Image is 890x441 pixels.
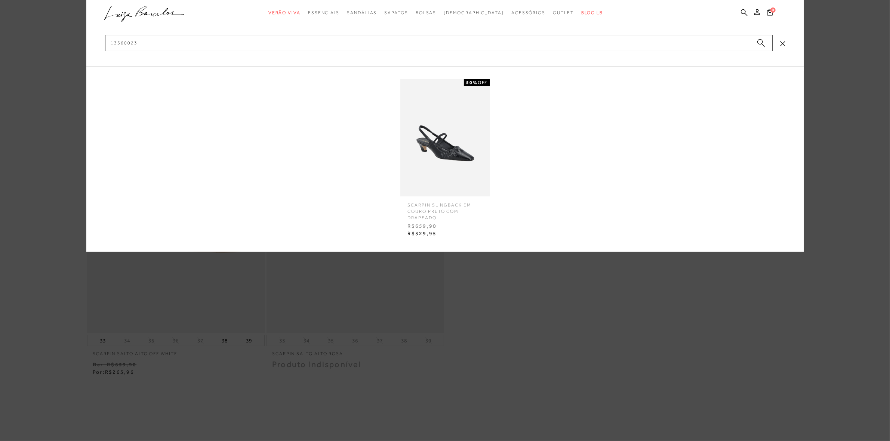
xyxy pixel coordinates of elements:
[400,79,490,196] img: SCARPIN SLINGBACK EM COURO PRETO COM DRAPEADO
[268,10,301,15] span: Verão Viva
[553,10,574,15] span: Outlet
[765,8,775,18] button: 0
[478,80,488,85] span: OFF
[444,6,504,20] a: noSubCategoriesText
[416,10,437,15] span: Bolsas
[398,79,492,239] a: SCARPIN SLINGBACK EM COURO PRETO COM DRAPEADO 50%OFF SCARPIN SLINGBACK EM COURO PRETO COM DRAPEAD...
[308,10,339,15] span: Essenciais
[581,10,603,15] span: BLOG LB
[770,7,776,13] span: 0
[416,6,437,20] a: categoryNavScreenReaderText
[105,35,773,51] input: Buscar.
[402,221,488,232] span: R$659,90
[553,6,574,20] a: categoryNavScreenReaderText
[268,6,301,20] a: categoryNavScreenReaderText
[402,196,488,221] span: SCARPIN SLINGBACK EM COURO PRETO COM DRAPEADO
[402,228,488,239] span: R$329,95
[444,10,504,15] span: [DEMOGRAPHIC_DATA]
[308,6,339,20] a: categoryNavScreenReaderText
[581,6,603,20] a: BLOG LB
[511,6,545,20] a: categoryNavScreenReaderText
[384,6,408,20] a: categoryNavScreenReaderText
[384,10,408,15] span: Sapatos
[347,6,377,20] a: categoryNavScreenReaderText
[347,10,377,15] span: Sandálias
[511,10,545,15] span: Acessórios
[466,80,478,85] strong: 50%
